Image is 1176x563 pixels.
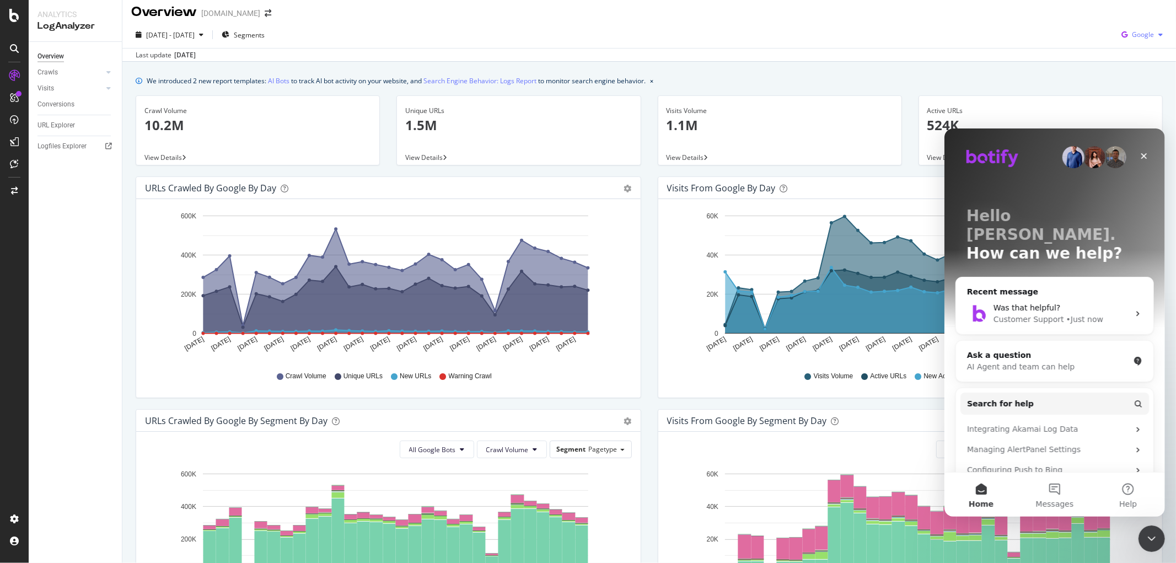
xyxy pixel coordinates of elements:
div: URLs Crawled by Google By Segment By Day [145,415,327,426]
a: Logfiles Explorer [37,141,114,152]
text: 200K [181,291,196,298]
text: [DATE] [705,335,727,352]
p: 1.5M [405,116,632,135]
div: [DATE] [174,50,196,60]
span: Warning Crawl [449,372,492,381]
button: close banner [647,73,656,89]
button: Segments [217,26,269,44]
p: 524K [927,116,1154,135]
div: Overview [37,51,64,62]
div: Visits [37,83,54,94]
span: Unique URLs [343,372,383,381]
text: [DATE] [864,335,887,352]
a: Search Engine Behavior: Logs Report [423,75,536,87]
a: Crawls [37,67,103,78]
span: [DATE] - [DATE] [146,30,195,40]
text: 40K [706,251,718,259]
text: 400K [181,251,196,259]
div: Last update [136,50,196,60]
text: [DATE] [475,335,497,352]
text: [DATE] [422,335,444,352]
text: [DATE] [316,335,338,352]
a: Conversions [37,99,114,110]
text: [DATE] [289,335,312,352]
text: [DATE] [758,335,780,352]
span: New Active URLs (all codes) [923,372,1007,381]
text: [DATE] [183,335,205,352]
p: 10.2M [144,116,371,135]
text: 60K [706,470,718,478]
span: Active URLs [870,372,906,381]
text: [DATE] [369,335,391,352]
text: 40K [706,503,718,511]
div: URLs Crawled by Google by day [145,183,276,194]
text: [DATE] [785,335,807,352]
text: 0 [192,330,196,337]
span: View Details [144,153,182,162]
text: [DATE] [395,335,417,352]
div: Visits from Google by day [667,183,776,194]
p: 1.1M [667,116,893,135]
div: [DOMAIN_NAME] [201,8,260,19]
text: [DATE] [528,335,550,352]
text: [DATE] [263,335,285,352]
text: [DATE] [502,335,524,352]
text: [DATE] [449,335,471,352]
iframe: Intercom live chat [1139,526,1165,552]
text: 0 [715,330,718,337]
div: LogAnalyzer [37,20,113,33]
div: gear [624,417,632,425]
span: View Details [667,153,704,162]
iframe: Intercom live chat [944,128,1165,517]
button: All Google Bots [400,441,474,458]
text: [DATE] [838,335,860,352]
div: Visits from Google By Segment By Day [667,415,827,426]
div: arrow-right-arrow-left [265,9,271,17]
div: Unique URLs [405,106,632,116]
div: Active URLs [927,106,1154,116]
div: Analytics [37,9,113,20]
div: gear [624,185,632,192]
text: [DATE] [917,335,939,352]
span: Segments [234,30,265,40]
text: [DATE] [555,335,577,352]
svg: A chart. [145,208,627,361]
span: Crawl Volume [286,372,326,381]
button: [DATE] - [DATE] [131,26,208,44]
span: Pagetype [589,444,617,454]
div: info banner [136,75,1163,87]
text: [DATE] [811,335,833,352]
text: 60K [706,212,718,220]
text: [DATE] [891,335,913,352]
a: Overview [37,51,114,62]
span: Crawl Volume [486,445,529,454]
div: Logfiles Explorer [37,141,87,152]
text: 20K [706,291,718,298]
svg: A chart. [667,208,1149,361]
div: Visits Volume [667,106,893,116]
text: 600K [181,470,196,478]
